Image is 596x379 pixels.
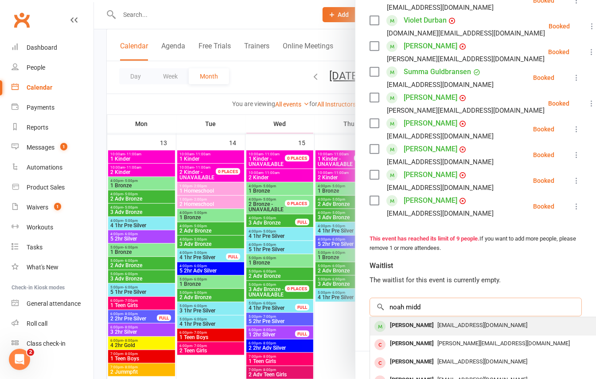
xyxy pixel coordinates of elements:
div: Roll call [27,320,47,327]
div: [EMAIL_ADDRESS][DOMAIN_NAME] [387,156,494,168]
strong: This event has reached its limit of 9 people. [370,235,479,242]
a: Messages 1 [12,138,93,158]
div: member [374,321,386,332]
a: Tasks [12,237,93,257]
div: [PERSON_NAME] [386,319,437,332]
a: Summa Guldbransen [404,65,471,79]
a: [PERSON_NAME] [404,116,457,130]
div: Automations [27,164,62,171]
div: Booked [533,178,554,184]
div: What's New [27,264,58,271]
span: 1 [60,143,67,150]
span: 1 [54,203,61,210]
div: [PERSON_NAME] [386,355,437,368]
div: [PERSON_NAME][EMAIL_ADDRESS][DOMAIN_NAME] [387,53,545,65]
div: Booked [533,75,554,81]
div: Dashboard [27,44,57,51]
div: Payments [27,104,55,111]
div: Waitlist [370,260,395,272]
div: Booked [533,152,554,158]
div: [EMAIL_ADDRESS][DOMAIN_NAME] [387,130,494,142]
a: Waivers 1 [12,197,93,217]
a: General attendance kiosk mode [12,294,93,314]
a: People [12,58,93,78]
a: Product Sales [12,178,93,197]
a: [PERSON_NAME] [404,168,457,182]
a: [PERSON_NAME] [404,193,457,208]
div: [EMAIL_ADDRESS][DOMAIN_NAME] [387,2,494,13]
span: [EMAIL_ADDRESS][DOMAIN_NAME] [437,322,527,328]
div: [DOMAIN_NAME][EMAIL_ADDRESS][DOMAIN_NAME] [387,28,545,39]
span: 2 [27,349,34,356]
a: Clubworx [11,9,33,31]
a: [PERSON_NAME] [404,91,457,105]
div: People [27,64,45,71]
div: [PERSON_NAME] [386,337,437,350]
div: Booked [548,100,569,107]
a: Violet Durban [404,13,447,28]
div: Class check-in [27,340,66,347]
div: Messages [27,144,55,151]
div: Tasks [27,244,43,251]
div: Calendar [27,84,52,91]
div: Waivers [27,204,48,211]
div: [EMAIL_ADDRESS][DOMAIN_NAME] [387,208,494,219]
div: Booked [533,126,554,132]
div: Booked [548,49,569,55]
a: Calendar [12,78,93,98]
div: Booked [533,203,554,209]
a: Class kiosk mode [12,334,93,354]
span: [EMAIL_ADDRESS][DOMAIN_NAME] [437,358,527,365]
iframe: Intercom live chat [9,349,30,370]
a: Payments [12,98,93,118]
div: [PERSON_NAME][EMAIL_ADDRESS][DOMAIN_NAME] [387,105,545,116]
a: Automations [12,158,93,178]
div: [EMAIL_ADDRESS][DOMAIN_NAME] [387,79,494,91]
a: Dashboard [12,38,93,58]
a: Workouts [12,217,93,237]
a: [PERSON_NAME] [404,39,457,53]
a: What's New [12,257,93,277]
div: The waitlist for this event is currently empty. [370,275,582,285]
a: Reports [12,118,93,138]
div: Booked [549,23,570,29]
div: If you want to add more people, please remove 1 or more attendees. [370,234,582,253]
div: Reports [27,124,48,131]
a: Roll call [12,314,93,334]
div: General attendance [27,300,81,307]
input: Search to add to waitlist [370,298,582,316]
div: Workouts [27,224,53,231]
div: member [374,357,386,368]
div: Product Sales [27,184,65,191]
span: [PERSON_NAME][EMAIL_ADDRESS][DOMAIN_NAME] [437,340,570,347]
div: [EMAIL_ADDRESS][DOMAIN_NAME] [387,182,494,193]
a: [PERSON_NAME] [404,142,457,156]
div: member [374,339,386,350]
